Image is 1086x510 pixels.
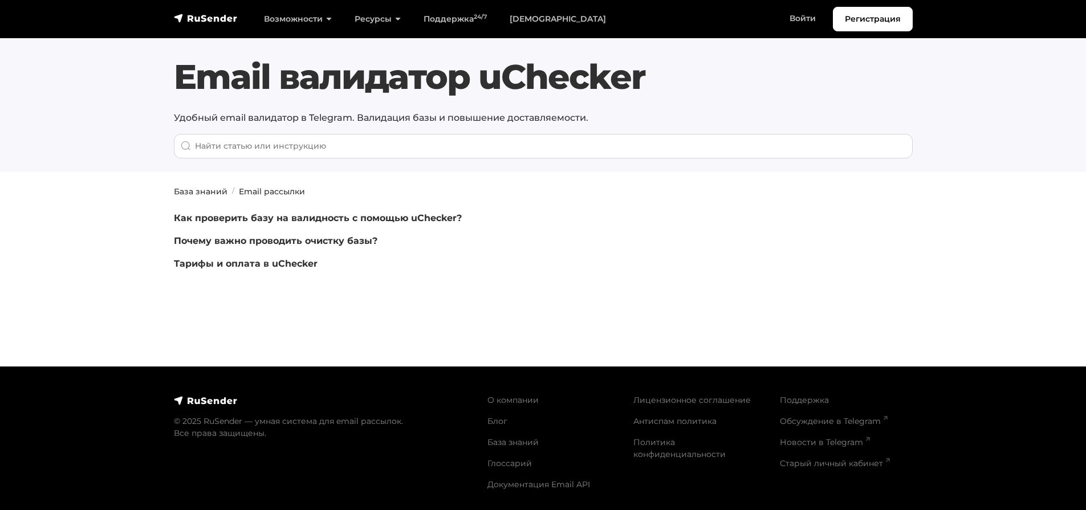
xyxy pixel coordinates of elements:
[780,416,888,426] a: Обсуждение в Telegram
[780,437,870,447] a: Новости в Telegram
[174,235,377,246] a: Почему важно проводить очистку базы?
[181,141,191,151] img: Поиск
[474,13,487,21] sup: 24/7
[174,395,238,406] img: RuSender
[174,415,474,439] p: © 2025 RuSender — умная система для email рассылок. Все права защищены.
[833,7,913,31] a: Регистрация
[174,56,913,97] h1: Email валидатор uChecker
[174,213,462,223] a: Как проверить базу на валидность с помощью uChecker?
[253,7,343,31] a: Возможности
[633,437,726,459] a: Политика конфиденциальности
[487,416,507,426] a: Блог
[174,13,238,24] img: RuSender
[487,458,532,468] a: Глоссарий
[167,186,920,198] nav: breadcrumb
[343,7,412,31] a: Ресурсы
[780,395,829,405] a: Поддержка
[778,7,827,30] a: Войти
[633,416,717,426] a: Антиспам политика
[174,186,227,197] a: База знаний
[633,395,751,405] a: Лицензионное соглашение
[487,437,539,447] a: База знаний
[174,134,913,158] input: When autocomplete results are available use up and down arrows to review and enter to go to the d...
[498,7,617,31] a: [DEMOGRAPHIC_DATA]
[780,458,890,468] a: Старый личный кабинет
[239,186,305,197] a: Email рассылки
[487,479,590,489] a: Документация Email API
[174,258,318,269] a: Тарифы и оплата в uChecker
[174,111,913,125] p: Удобный email валидатор в Telegram. Валидация базы и повышение доставляемости.
[412,7,498,31] a: Поддержка24/7
[487,395,539,405] a: О компании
